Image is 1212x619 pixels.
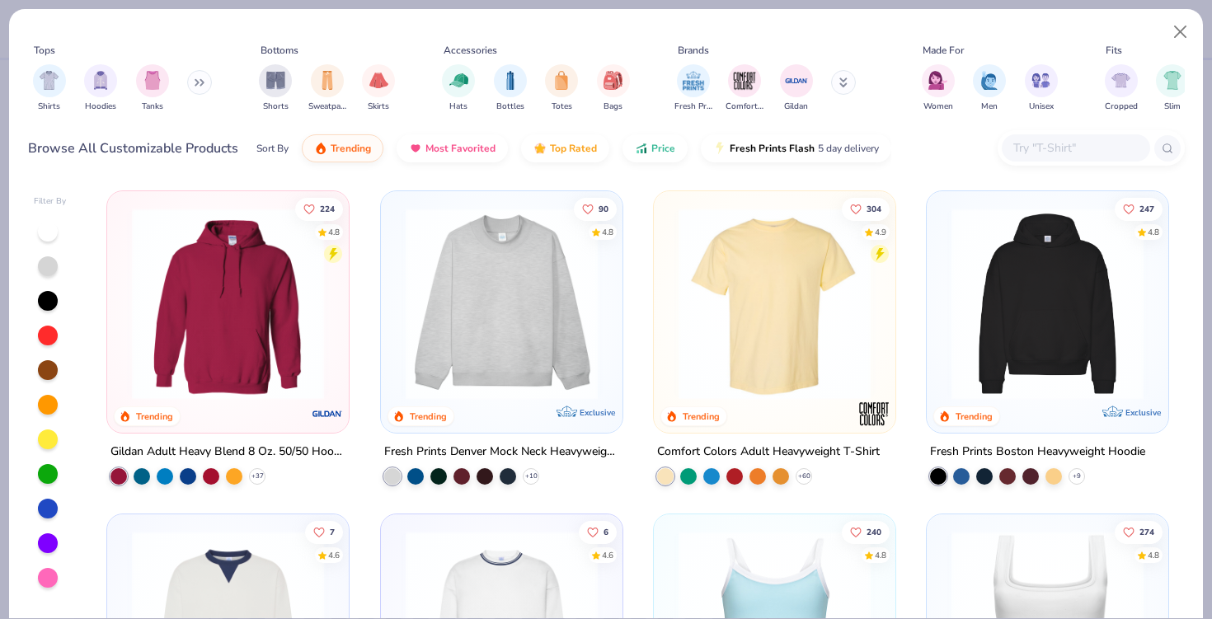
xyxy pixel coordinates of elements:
button: filter button [922,64,955,113]
span: + 9 [1073,471,1081,481]
span: Gildan [784,101,808,113]
img: Women Image [928,71,947,90]
div: 4.8 [328,226,340,238]
img: Shorts Image [266,71,285,90]
img: Fresh Prints Image [681,68,706,93]
div: Made For [923,43,964,58]
button: filter button [136,64,169,113]
div: 4.8 [601,226,613,238]
span: Fresh Prints [674,101,712,113]
span: + 37 [251,471,264,481]
img: trending.gif [314,142,327,155]
span: Top Rated [550,142,597,155]
img: 91acfc32-fd48-4d6b-bdad-a4c1a30ac3fc [943,208,1152,400]
div: filter for Shorts [259,64,292,113]
div: 4.6 [328,550,340,562]
span: Tanks [142,101,163,113]
div: filter for Skirts [362,64,395,113]
button: Like [842,197,890,220]
span: Bottles [496,101,524,113]
span: Trending [331,142,371,155]
span: 240 [867,528,881,537]
button: filter button [308,64,346,113]
button: Top Rated [521,134,609,162]
div: filter for Hoodies [84,64,117,113]
span: 247 [1139,204,1154,213]
div: filter for Shirts [33,64,66,113]
span: Hats [449,101,467,113]
button: Price [622,134,688,162]
div: Gildan Adult Heavy Blend 8 Oz. 50/50 Hooded Sweatshirt [110,442,345,462]
div: Accessories [444,43,497,58]
span: Comfort Colors [726,101,763,113]
button: filter button [973,64,1006,113]
img: Totes Image [552,71,571,90]
img: Shirts Image [40,71,59,90]
span: Women [923,101,953,113]
div: 4.8 [875,550,886,562]
button: Like [578,521,616,544]
div: filter for Bottles [494,64,527,113]
button: Like [573,197,616,220]
button: filter button [494,64,527,113]
span: Cropped [1105,101,1138,113]
button: Like [1115,197,1163,220]
span: Skirts [368,101,389,113]
div: 4.9 [875,226,886,238]
div: Fresh Prints Denver Mock Neck Heavyweight Sweatshirt [384,442,619,462]
img: Hoodies Image [92,71,110,90]
span: 90 [598,204,608,213]
button: Fresh Prints Flash5 day delivery [701,134,891,162]
img: Skirts Image [369,71,388,90]
button: filter button [674,64,712,113]
img: Bags Image [604,71,622,90]
img: f5d85501-0dbb-4ee4-b115-c08fa3845d83 [397,208,606,400]
span: Fresh Prints Flash [730,142,815,155]
img: Cropped Image [1111,71,1130,90]
span: 7 [330,528,335,537]
button: Close [1165,16,1196,48]
div: filter for Hats [442,64,475,113]
img: Hats Image [449,71,468,90]
img: most_fav.gif [409,142,422,155]
span: Exclusive [580,407,615,418]
img: 01756b78-01f6-4cc6-8d8a-3c30c1a0c8ac [124,208,332,400]
div: 4.8 [1148,226,1159,238]
div: filter for Slim [1156,64,1189,113]
button: filter button [1025,64,1058,113]
span: Totes [552,101,572,113]
button: filter button [259,64,292,113]
span: Sweatpants [308,101,346,113]
span: 5 day delivery [818,139,879,158]
img: TopRated.gif [533,142,547,155]
span: Slim [1164,101,1181,113]
button: filter button [780,64,813,113]
span: Men [981,101,998,113]
button: Like [842,521,890,544]
span: Shorts [263,101,289,113]
div: Comfort Colors Adult Heavyweight T-Shirt [657,442,880,462]
span: + 10 [524,471,537,481]
div: Fits [1106,43,1122,58]
img: Gildan Image [784,68,809,93]
button: filter button [33,64,66,113]
img: Gildan logo [312,397,345,430]
button: filter button [726,64,763,113]
button: filter button [597,64,630,113]
button: Like [1115,521,1163,544]
div: filter for Unisex [1025,64,1058,113]
img: Comfort Colors Image [732,68,757,93]
button: Most Favorited [397,134,508,162]
button: filter button [545,64,578,113]
span: Exclusive [1125,407,1161,418]
button: filter button [1156,64,1189,113]
div: filter for Bags [597,64,630,113]
div: filter for Fresh Prints [674,64,712,113]
div: Tops [34,43,55,58]
div: Fresh Prints Boston Heavyweight Hoodie [930,442,1145,462]
img: Men Image [980,71,998,90]
img: Tanks Image [143,71,162,90]
img: Sweatpants Image [318,71,336,90]
button: Trending [302,134,383,162]
span: + 60 [797,471,810,481]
